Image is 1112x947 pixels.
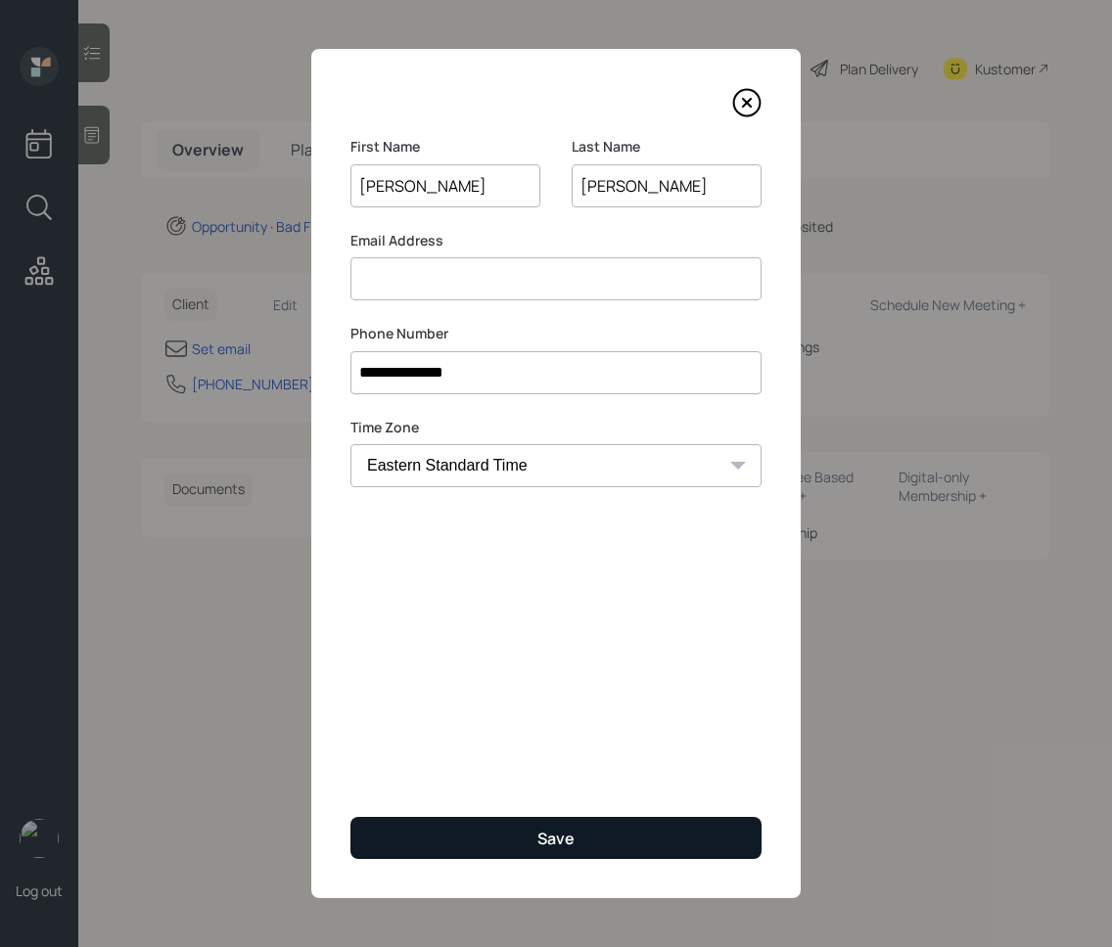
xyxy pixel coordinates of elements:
[350,137,540,157] label: First Name
[350,418,762,437] label: Time Zone
[350,817,762,859] button: Save
[537,828,575,849] div: Save
[350,324,762,343] label: Phone Number
[350,231,762,250] label: Email Address
[572,137,762,157] label: Last Name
